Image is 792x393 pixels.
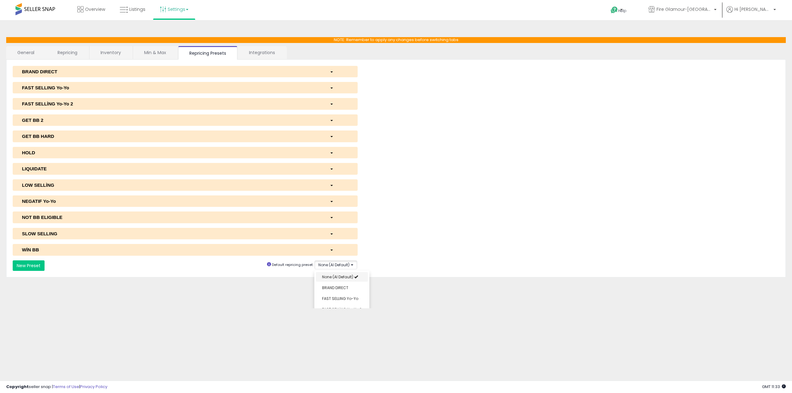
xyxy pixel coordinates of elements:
span: FAST SELLING Yo-Yo [322,296,358,301]
div: NEGATIF Yo-Yo [17,198,325,204]
small: Default repricing preset: [272,262,313,267]
div: GET BB 2 [17,117,325,123]
button: SLOW SELLING [13,228,358,239]
button: LOW SELLİNG [13,179,358,191]
a: Integrations [238,46,286,59]
div: BRAND DIRECT [17,68,325,75]
div: FAST SELLING Yo-Yo [17,84,325,91]
button: HOLD [13,147,358,158]
span: FAST SELLİNG Yo-Yo 2 [322,307,362,312]
div: HOLD [17,149,325,156]
div: LOW SELLİNG [17,182,325,188]
button: GET BB 2 [13,114,358,126]
button: None (AI Default) [314,260,357,269]
button: BRAND DIRECT [13,66,358,77]
button: FAST SELLİNG Yo-Yo 2 [13,98,358,109]
span: BRAND DIRECT [322,285,348,290]
a: Inventory [89,46,132,59]
div: LIQUIDATE [17,165,325,172]
a: Repricing Presets [178,46,237,60]
button: NOT BB ELIGIBLE [13,211,358,223]
button: WİN BB [13,244,358,255]
a: Repricing [46,46,88,59]
div: GET BB HARD [17,133,325,139]
div: SLOW SELLING [17,230,325,237]
button: NEGATIF Yo-Yo [13,195,358,207]
button: GET BB HARD [13,130,358,142]
a: Help [606,2,639,20]
i: Get Help [610,6,618,14]
span: None (AI Default) [318,262,350,267]
p: NOTE: Remember to apply any changes before switching tabs [6,37,786,43]
span: Fire Glamour-[GEOGRAPHIC_DATA] [656,6,712,12]
span: Hi [PERSON_NAME] [734,6,772,12]
div: WİN BB [17,246,325,253]
a: Min & Max [133,46,177,59]
div: NOT BB ELIGIBLE [17,214,325,220]
span: Overview [85,6,105,12]
button: LIQUIDATE [13,163,358,174]
span: None (AI Default) [322,274,353,280]
button: FAST SELLING Yo-Yo [13,82,358,93]
button: New Preset [13,260,45,271]
div: FAST SELLİNG Yo-Yo 2 [17,100,325,107]
span: Help [618,8,626,13]
a: General [6,46,46,59]
a: Hi [PERSON_NAME] [726,6,776,20]
span: Listings [129,6,145,12]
